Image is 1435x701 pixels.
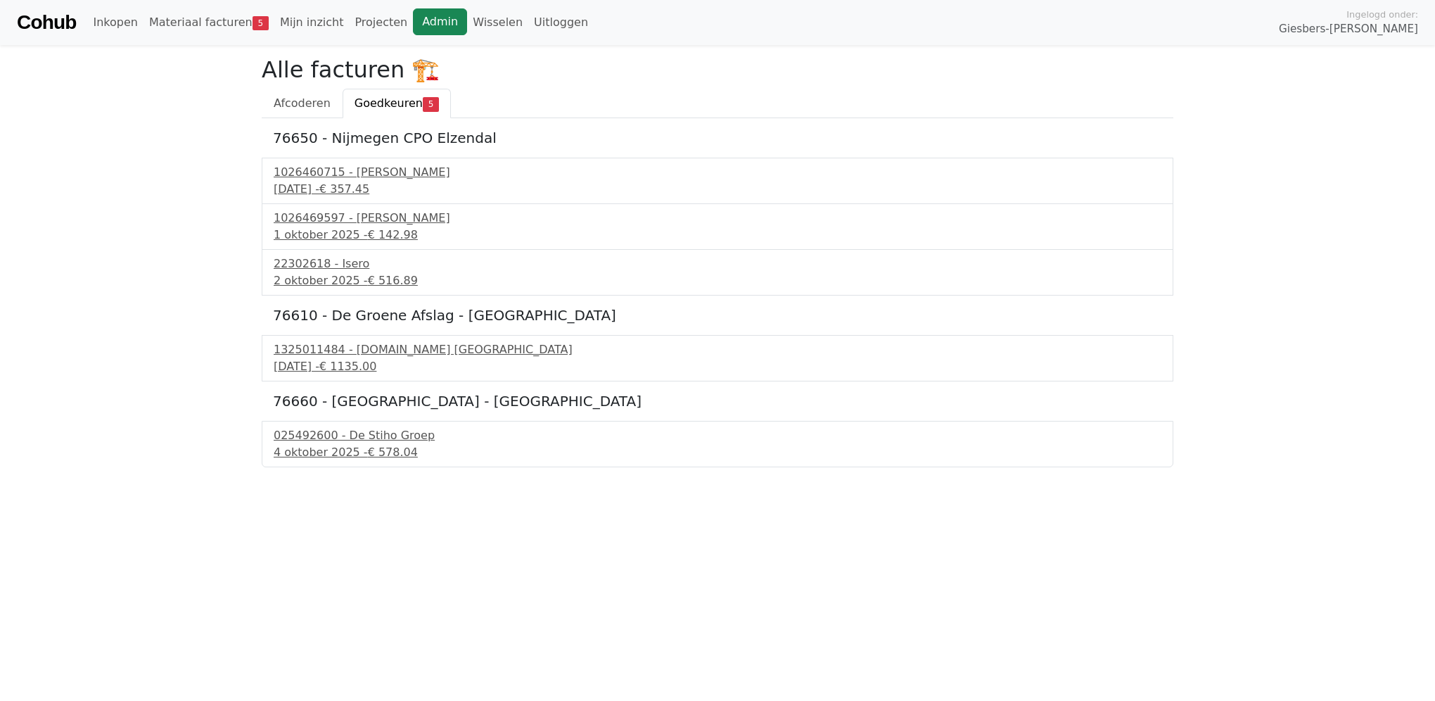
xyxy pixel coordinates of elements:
div: 22302618 - Isero [274,255,1161,272]
div: 2 oktober 2025 - [274,272,1161,289]
a: Cohub [17,6,76,39]
div: [DATE] - [274,181,1161,198]
div: [DATE] - [274,358,1161,375]
a: 025492600 - De Stiho Groep4 oktober 2025 -€ 578.04 [274,427,1161,461]
a: Goedkeuren5 [343,89,451,118]
div: 1325011484 - [DOMAIN_NAME] [GEOGRAPHIC_DATA] [274,341,1161,358]
span: Afcoderen [274,96,331,110]
a: Wisselen [467,8,528,37]
a: Mijn inzicht [274,8,350,37]
a: Inkopen [87,8,143,37]
a: 22302618 - Isero2 oktober 2025 -€ 516.89 [274,255,1161,289]
a: 1026460715 - [PERSON_NAME][DATE] -€ 357.45 [274,164,1161,198]
span: 5 [423,97,439,111]
h5: 76650 - Nijmegen CPO Elzendal [273,130,1162,146]
a: 1026469597 - [PERSON_NAME]1 oktober 2025 -€ 142.98 [274,210,1161,244]
span: Giesbers-[PERSON_NAME] [1279,21,1418,37]
div: 1026460715 - [PERSON_NAME] [274,164,1161,181]
div: 025492600 - De Stiho Groep [274,427,1161,444]
a: Projecten [349,8,413,37]
span: € 1135.00 [319,360,376,373]
span: € 357.45 [319,182,369,196]
a: 1325011484 - [DOMAIN_NAME] [GEOGRAPHIC_DATA][DATE] -€ 1135.00 [274,341,1161,375]
span: € 516.89 [368,274,418,287]
a: Admin [413,8,467,35]
span: 5 [253,16,269,30]
div: 4 oktober 2025 - [274,444,1161,461]
span: Goedkeuren [355,96,423,110]
h5: 76660 - [GEOGRAPHIC_DATA] - [GEOGRAPHIC_DATA] [273,393,1162,410]
h5: 76610 - De Groene Afslag - [GEOGRAPHIC_DATA] [273,307,1162,324]
span: € 142.98 [368,228,418,241]
span: Ingelogd onder: [1346,8,1418,21]
div: 1 oktober 2025 - [274,227,1161,244]
span: € 578.04 [368,446,418,459]
h2: Alle facturen 🏗️ [262,56,1173,83]
div: 1026469597 - [PERSON_NAME] [274,210,1161,227]
a: Afcoderen [262,89,343,118]
a: Uitloggen [528,8,594,37]
a: Materiaal facturen5 [143,8,274,37]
